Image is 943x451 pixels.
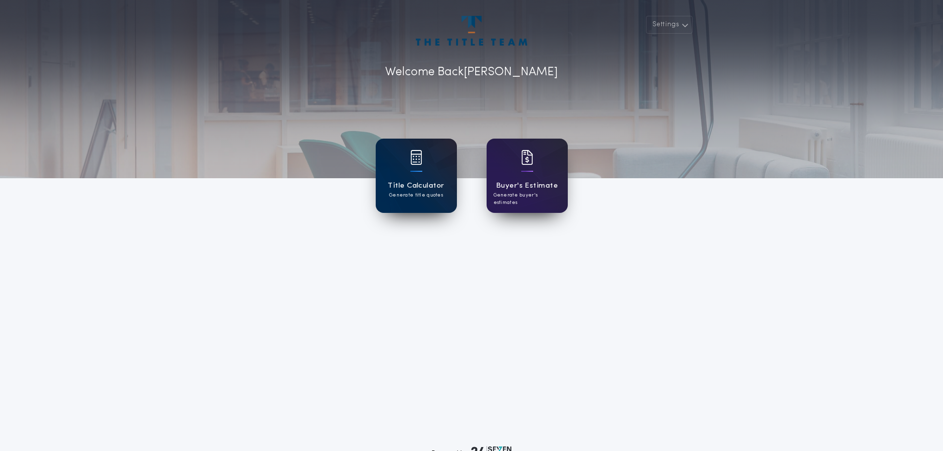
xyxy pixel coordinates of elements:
[496,180,558,192] h1: Buyer's Estimate
[385,63,558,81] p: Welcome Back [PERSON_NAME]
[376,139,457,213] a: card iconTitle CalculatorGenerate title quotes
[416,16,527,46] img: account-logo
[494,192,561,206] p: Generate buyer's estimates
[646,16,693,34] button: Settings
[521,150,533,165] img: card icon
[410,150,422,165] img: card icon
[389,192,443,199] p: Generate title quotes
[487,139,568,213] a: card iconBuyer's EstimateGenerate buyer's estimates
[388,180,444,192] h1: Title Calculator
